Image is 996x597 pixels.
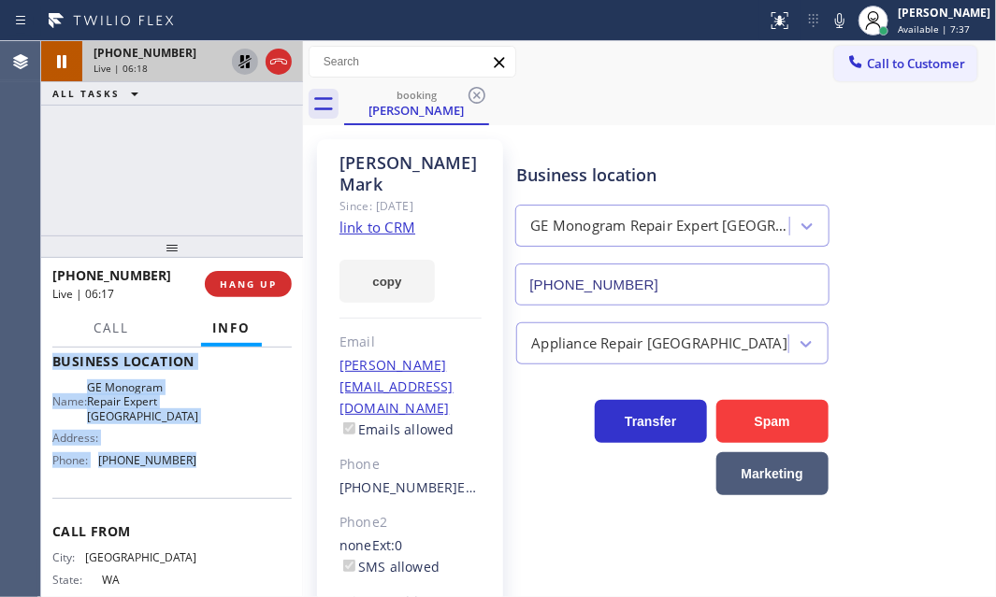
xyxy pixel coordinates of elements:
[867,55,965,72] span: Call to Customer
[339,332,482,353] div: Email
[52,522,292,540] span: Call From
[530,216,790,237] div: GE Monogram Repair Expert [GEOGRAPHIC_DATA]
[102,573,195,587] span: WA
[834,46,977,81] button: Call to Customer
[98,453,196,467] span: [PHONE_NUMBER]
[52,431,102,445] span: Address:
[827,7,853,34] button: Mute
[52,394,87,408] span: Name:
[716,400,829,443] button: Spam
[531,333,787,354] div: Appliance Repair [GEOGRAPHIC_DATA]
[343,560,355,572] input: SMS allowed
[94,45,196,61] span: [PHONE_NUMBER]
[339,152,482,195] div: [PERSON_NAME] Mark
[343,422,355,434] input: Emails allowed
[212,320,251,336] span: Info
[339,558,440,576] label: SMS allowed
[52,550,85,564] span: City:
[52,573,102,587] span: State:
[94,320,129,336] span: Call
[515,263,829,306] input: Phone Number
[346,83,487,123] div: Louis Mark
[82,310,140,347] button: Call
[595,400,707,443] button: Transfer
[339,478,458,496] a: [PHONE_NUMBER]
[205,271,292,297] button: HANG UP
[339,260,435,303] button: copy
[87,380,198,423] span: GE Monogram Repair Expert [GEOGRAPHIC_DATA]
[52,352,292,370] span: Business location
[898,22,970,36] span: Available | 7:37
[310,47,515,77] input: Search
[339,512,482,533] div: Phone2
[346,88,487,102] div: booking
[339,356,454,417] a: [PERSON_NAME][EMAIL_ADDRESS][DOMAIN_NAME]
[232,49,258,75] button: Unhold Customer
[201,310,262,347] button: Info
[266,49,292,75] button: Hang up
[898,5,990,21] div: [PERSON_NAME]
[339,420,455,438] label: Emails allowed
[52,266,171,284] span: [PHONE_NUMBER]
[94,62,148,75] span: Live | 06:18
[52,286,114,302] span: Live | 06:17
[52,453,98,467] span: Phone:
[339,195,482,217] div: Since: [DATE]
[339,535,482,578] div: none
[346,102,487,119] div: [PERSON_NAME]
[41,82,157,105] button: ALL TASKS
[220,277,277,291] span: HANG UP
[85,550,196,564] span: [GEOGRAPHIC_DATA]
[372,536,403,554] span: Ext: 0
[458,478,489,496] span: Ext: 0
[339,454,482,476] div: Phone
[52,87,120,100] span: ALL TASKS
[339,218,415,236] a: link to CRM
[516,163,828,188] div: Business location
[716,452,829,495] button: Marketing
